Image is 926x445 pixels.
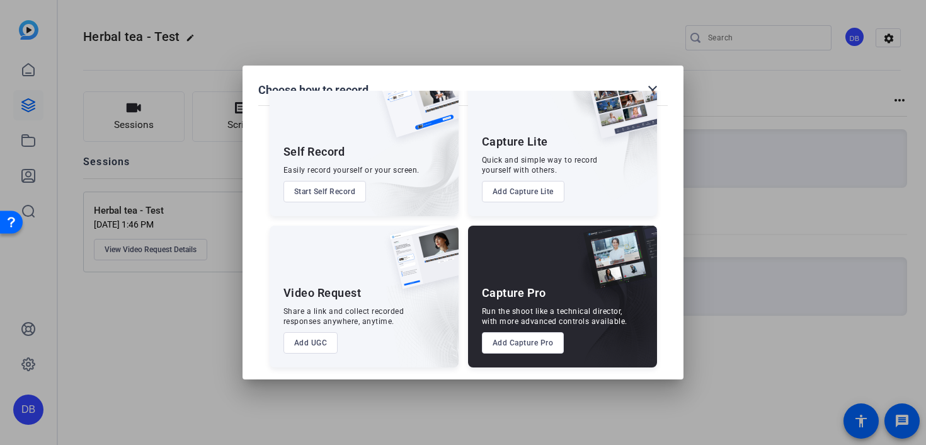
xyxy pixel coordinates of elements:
[564,241,657,367] img: embarkstudio-capture-pro.png
[579,74,657,151] img: capture-lite.png
[386,265,459,367] img: embarkstudio-ugc-content.png
[574,226,657,303] img: capture-pro.png
[258,83,369,98] h1: Choose how to record
[380,226,459,302] img: ugc-content.png
[544,74,657,200] img: embarkstudio-capture-lite.png
[283,144,345,159] div: Self Record
[283,286,362,301] div: Video Request
[372,74,459,150] img: self-record.png
[482,155,598,175] div: Quick and simple way to record yourself with others.
[283,332,338,354] button: Add UGC
[482,286,546,301] div: Capture Pro
[349,101,459,216] img: embarkstudio-self-record.png
[482,134,548,149] div: Capture Lite
[283,306,404,327] div: Share a link and collect recorded responses anywhere, anytime.
[283,165,420,175] div: Easily record yourself or your screen.
[645,83,660,98] mat-icon: close
[482,306,627,327] div: Run the shoot like a technical director, with more advanced controls available.
[482,181,564,202] button: Add Capture Lite
[482,332,564,354] button: Add Capture Pro
[283,181,367,202] button: Start Self Record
